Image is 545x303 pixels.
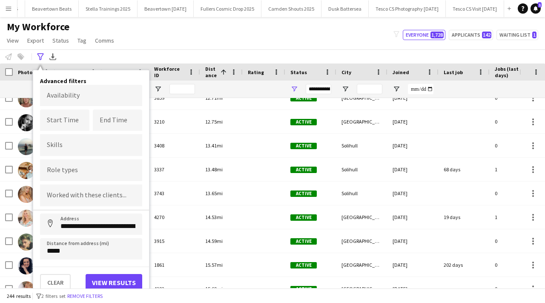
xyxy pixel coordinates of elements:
button: Open Filter Menu [393,85,400,93]
div: [DATE] [387,277,439,300]
input: Type to search role types... [47,167,135,174]
button: Clear [40,274,71,291]
span: 14.53mi [205,214,223,220]
span: Rating [248,69,264,75]
app-action-btn: Advanced filters [35,52,46,62]
div: [GEOGRAPHIC_DATA] [336,110,387,133]
button: Beavertown [DATE] [138,0,194,17]
input: Workforce ID Filter Input [169,84,195,94]
div: 0 [490,277,545,300]
div: [GEOGRAPHIC_DATA] [336,86,387,110]
div: 0 [490,253,545,277]
span: 12.75mi [205,118,223,125]
span: Tag [77,37,86,44]
div: [GEOGRAPHIC_DATA] [336,253,387,277]
div: 1861 [149,253,200,277]
div: Solihull [336,182,387,205]
div: Solihull [336,134,387,157]
span: Status [52,37,69,44]
a: Status [49,35,72,46]
div: 3859 [149,86,200,110]
div: 3743 [149,182,200,205]
span: 13.41mi [205,142,223,149]
button: Remove filters [66,291,104,301]
div: 0 [490,110,545,133]
div: [DATE] [387,229,439,253]
span: My Workforce [7,20,69,33]
div: 202 days [439,253,490,277]
img: Hattie Levett - Dunn [18,210,35,227]
span: View [7,37,19,44]
h4: Advanced filters [40,77,142,85]
span: Export [27,37,44,44]
button: Camden Shouts 2025 [261,0,321,17]
div: Solihull [336,158,387,181]
button: Stella Trainings 2025 [79,0,138,17]
span: 15.69mi [205,286,223,292]
button: View results [86,274,142,291]
a: Comms [92,35,118,46]
span: First Name [60,69,86,75]
div: 3210 [149,110,200,133]
span: 1,728 [430,32,444,38]
div: 68 days [439,158,490,181]
span: Active [290,190,317,197]
button: Open Filter Menu [290,85,298,93]
span: Active [290,95,317,101]
div: 0 [490,86,545,110]
span: Active [290,262,317,268]
img: Irene Cullen [18,138,35,155]
div: 1 [490,205,545,229]
div: 1 [490,158,545,181]
img: Isabella Heard [18,186,35,203]
button: Waiting list1 [496,30,538,40]
span: 1 [532,32,536,38]
span: Active [290,214,317,221]
div: [DATE] [387,110,439,133]
div: 19 days [439,205,490,229]
span: Distance [205,66,217,78]
span: 13.65mi [205,190,223,196]
img: Laura Haywood [18,114,35,131]
button: Open Filter Menu [154,85,162,93]
div: [DATE] [387,253,439,277]
button: Fullers Cosmic Drop 2025 [194,0,261,17]
span: Active [290,119,317,125]
img: Rickesh Patel [18,162,35,179]
span: Status [290,69,307,75]
img: Jane Porter [18,90,35,107]
button: Dusk Battersea [321,0,369,17]
span: Active [290,143,317,149]
span: Active [290,167,317,173]
span: Workforce ID [154,66,185,78]
span: Last job [444,69,463,75]
div: [DATE] [387,158,439,181]
div: [DATE] [387,205,439,229]
span: 142 [482,32,491,38]
div: 0 [490,229,545,253]
div: [GEOGRAPHIC_DATA] [336,229,387,253]
div: [DATE] [387,182,439,205]
img: Maryna Cholak [18,281,35,298]
a: Tag [74,35,90,46]
button: Tesco CS Visit [DATE] [446,0,504,17]
button: Everyone1,728 [403,30,445,40]
a: Export [24,35,47,46]
div: [GEOGRAPHIC_DATA] , [GEOGRAPHIC_DATA] [336,205,387,229]
span: 15.57mi [205,262,223,268]
div: 0 [490,182,545,205]
span: 2 filters set [41,293,66,299]
div: 3408 [149,134,200,157]
span: City [341,69,351,75]
div: 4270 [149,205,200,229]
span: Active [290,238,317,245]
input: Joined Filter Input [408,84,433,94]
a: View [3,35,22,46]
img: Lisa Jones [18,257,35,274]
span: Photo [18,69,32,75]
div: 0 [490,134,545,157]
input: Type to search clients... [47,192,135,199]
input: City Filter Input [357,84,382,94]
span: Jobs (last 90 days) [495,66,530,78]
div: 3915 [149,229,200,253]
